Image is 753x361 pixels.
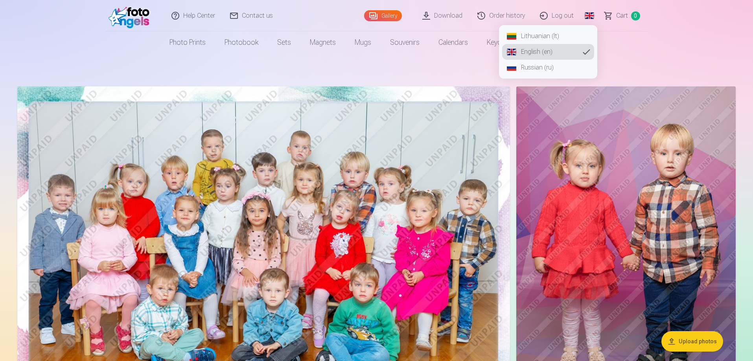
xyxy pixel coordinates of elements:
a: Lithuanian (lt) [502,28,594,44]
nav: Global [499,25,597,79]
a: Calendars [429,31,477,53]
a: Mugs [345,31,381,53]
a: Keychains [477,31,526,53]
span: Сart [616,11,628,20]
a: Magnets [300,31,345,53]
a: Souvenirs [381,31,429,53]
img: /fa2 [109,3,154,28]
a: English (en) [502,44,594,60]
a: Photobook [215,31,268,53]
span: 0 [631,11,640,20]
a: Photo prints [160,31,215,53]
a: Gallery [364,10,402,21]
button: Upload photos [661,331,723,352]
a: Russian (ru) [502,60,594,75]
a: Sets [268,31,300,53]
